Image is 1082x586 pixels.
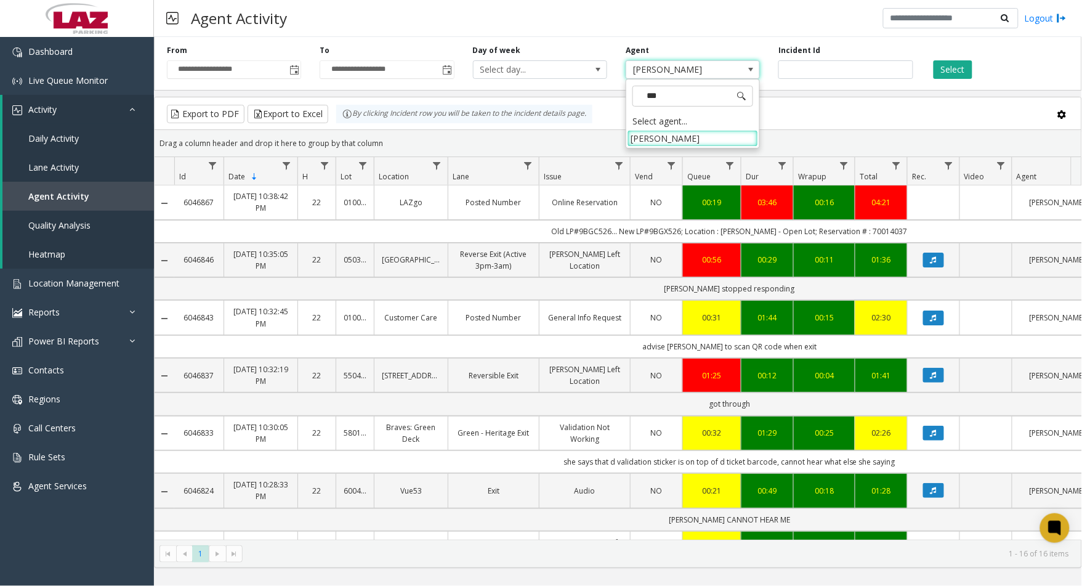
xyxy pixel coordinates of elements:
[801,427,847,439] a: 00:25
[302,171,308,182] span: H
[344,485,366,497] a: 600432
[305,370,328,381] a: 22
[249,172,259,182] span: Sortable
[204,157,221,174] a: Id Filter Menu
[28,422,76,434] span: Call Centers
[964,171,985,182] span: Video
[182,370,216,381] a: 6046837
[456,248,531,272] a: Reverse Exit (Active 3pm-3am)
[28,161,79,173] span: Lane Activity
[232,421,290,445] a: [DATE] 10:30:05 PM
[305,254,328,266] a: 22
[155,429,174,439] a: Collapse Details
[1025,12,1067,25] a: Logout
[638,197,675,208] a: NO
[638,370,675,381] a: NO
[250,548,1069,559] kendo-pager-info: 1 - 16 of 16 items
[651,486,663,496] span: NO
[547,537,623,560] a: [PERSON_NAME] Left Location
[888,157,905,174] a: Total Filter Menu
[934,60,972,79] button: Select
[12,76,22,86] img: 'icon'
[305,197,328,208] a: 22
[382,197,440,208] a: LAZgo
[28,393,60,405] span: Regions
[651,197,663,208] span: NO
[547,421,623,445] a: Validation Not Working
[182,254,216,266] a: 6046846
[547,248,623,272] a: [PERSON_NAME] Left Location
[749,197,786,208] a: 03:46
[232,306,290,329] a: [DATE] 10:32:45 PM
[28,451,65,463] span: Rule Sets
[547,364,623,387] a: [PERSON_NAME] Left Location
[638,254,675,266] a: NO
[305,485,328,497] a: 22
[801,370,847,381] a: 00:04
[638,427,675,439] a: NO
[28,306,60,318] span: Reports
[473,45,521,56] label: Day of week
[663,157,680,174] a: Vend Filter Menu
[687,171,711,182] span: Queue
[167,45,187,56] label: From
[626,61,733,78] span: [PERSON_NAME]
[232,479,290,502] a: [DATE] 10:28:33 PM
[863,197,900,208] a: 04:21
[749,254,786,266] a: 00:29
[342,109,352,119] img: infoIcon.svg
[456,312,531,324] a: Posted Number
[628,130,758,147] li: [PERSON_NAME]
[382,485,440,497] a: Vue53
[28,132,79,144] span: Daily Activity
[651,312,663,323] span: NO
[12,105,22,115] img: 'icon'
[912,171,926,182] span: Rec.
[344,197,366,208] a: 010052
[690,370,733,381] a: 01:25
[28,335,99,347] span: Power BI Reports
[749,427,786,439] div: 01:29
[453,171,469,182] span: Lane
[722,157,738,174] a: Queue Filter Menu
[155,487,174,497] a: Collapse Details
[12,47,22,57] img: 'icon'
[12,279,22,289] img: 'icon'
[863,485,900,497] a: 01:28
[28,248,65,260] span: Heatmap
[547,485,623,497] a: Audio
[182,485,216,497] a: 6046824
[248,105,328,123] button: Export to Excel
[317,157,333,174] a: H Filter Menu
[344,370,366,381] a: 550464
[651,254,663,265] span: NO
[12,482,22,492] img: 'icon'
[940,157,957,174] a: Rec. Filter Menu
[749,370,786,381] div: 00:12
[182,197,216,208] a: 6046867
[2,240,154,269] a: Heatmap
[690,312,733,324] div: 00:31
[993,157,1009,174] a: Video Filter Menu
[179,171,186,182] span: Id
[778,45,820,56] label: Incident Id
[12,395,22,405] img: 'icon'
[801,485,847,497] a: 00:18
[690,254,733,266] a: 00:56
[801,312,847,324] a: 00:15
[336,105,592,123] div: By clicking Incident row you will be taken to the incident details page.
[520,157,536,174] a: Lane Filter Menu
[798,171,826,182] span: Wrapup
[344,312,366,324] a: 010016
[651,428,663,438] span: NO
[863,254,900,266] a: 01:36
[28,219,91,231] span: Quality Analysis
[456,427,531,439] a: Green - Heritage Exit
[638,312,675,324] a: NO
[155,314,174,324] a: Collapse Details
[863,370,900,381] a: 01:41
